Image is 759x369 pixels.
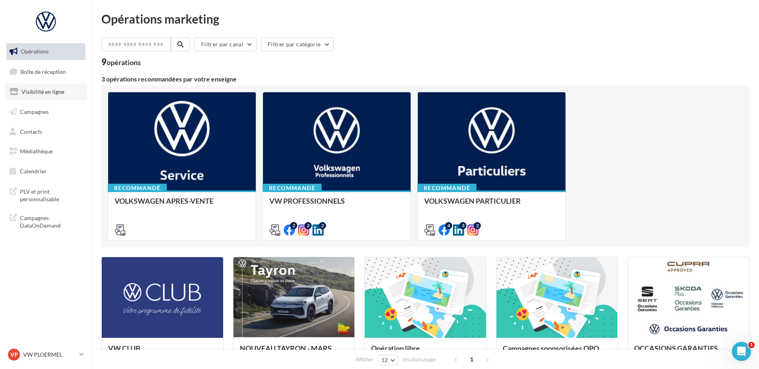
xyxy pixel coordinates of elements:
a: Visibilité en ligne [5,83,87,100]
div: Recommandé [108,184,167,192]
span: Opération libre [371,344,420,353]
button: Filtrer par canal [194,38,257,51]
span: Visibilité en ligne [22,88,64,95]
span: VW PROFESSIONNELS [269,196,345,205]
span: Campagnes [20,108,49,115]
span: Campagnes sponsorisées OPO [503,344,599,353]
a: Médiathèque [5,143,87,160]
div: Opérations marketing [101,13,749,25]
span: Boîte de réception [20,68,66,75]
div: 2 [290,222,297,229]
p: VW PLOERMEL [23,351,76,359]
button: 12 [378,355,398,366]
span: Médiathèque [20,148,53,155]
button: Filtrer par catégorie [261,38,334,51]
span: Contacts [20,128,42,135]
a: Opérations [5,43,87,60]
div: Recommandé [417,184,476,192]
span: 1 [748,342,755,348]
div: opérations [107,59,141,66]
span: résultats/page [403,356,436,363]
span: Campagnes DataOnDemand [20,212,82,230]
a: Contacts [5,123,87,140]
iframe: Intercom live chat [732,342,751,361]
span: PLV et print personnalisable [20,186,82,203]
div: 9 [101,58,141,66]
div: 2 [304,222,312,229]
a: Campagnes [5,103,87,120]
span: OCCASIONS GARANTIES [634,344,718,353]
span: Opérations [21,48,49,55]
div: 4 [445,222,452,229]
div: Recommandé [263,184,322,192]
span: Afficher [356,356,374,363]
a: PLV et print personnalisable [5,183,87,206]
span: 1 [465,353,478,366]
a: Calendrier [5,163,87,180]
span: VOLKSWAGEN APRES-VENTE [115,196,213,205]
div: 3 opérations recommandées par votre enseigne [101,76,749,82]
div: 2 [319,222,326,229]
span: 12 [381,357,388,363]
div: 2 [474,222,481,229]
span: Calendrier [20,168,47,175]
span: VW CLUB [108,344,140,353]
span: VP [10,351,18,359]
a: Campagnes DataOnDemand [5,209,87,233]
div: 3 [459,222,466,229]
span: VOLKSWAGEN PARTICULIER [424,196,521,205]
a: Boîte de réception [5,63,87,80]
a: VP VW PLOERMEL [6,347,85,362]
